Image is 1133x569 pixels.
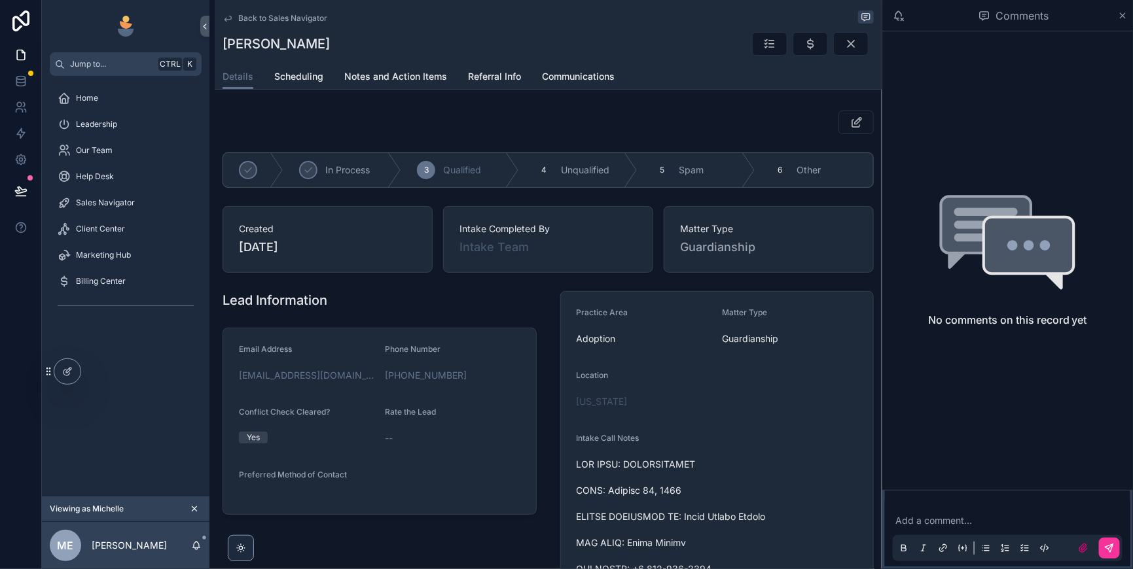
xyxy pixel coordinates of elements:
span: In Process [325,164,370,177]
span: Adoption [577,332,616,345]
span: Preferred Method of Contact [239,470,347,479]
span: -- [385,432,393,445]
span: Notes and Action Items [344,70,447,83]
span: Viewing as Michelle [50,504,124,514]
button: Jump to...CtrlK [50,52,202,76]
span: Sales Navigator [76,198,135,208]
span: Help Desk [76,171,114,182]
a: Sales Navigator [50,191,202,215]
span: 4 [541,165,547,175]
span: Other [797,164,821,177]
span: Referral Info [468,70,521,83]
span: Marketing Hub [76,250,131,260]
span: Intake Call Notes [577,433,639,443]
span: Billing Center [76,276,126,286]
span: Unqualified [561,164,609,177]
span: Matter Type [722,307,767,317]
a: [US_STATE] [577,395,628,408]
span: Qualified [443,164,481,177]
h1: [PERSON_NAME] [223,35,330,53]
a: Scheduling [274,65,323,91]
a: Billing Center [50,269,202,293]
span: Back to Sales Navigator [238,13,327,24]
a: Notes and Action Items [344,65,447,91]
span: 3 [424,165,429,175]
span: Communications [542,70,615,83]
a: Intake Team [459,238,529,256]
span: Comments [996,8,1049,24]
a: Communications [542,65,615,91]
a: Back to Sales Navigator [223,13,327,24]
span: Our Team [76,145,113,156]
span: Intake Completed By [459,222,637,235]
div: Yes [247,432,260,443]
a: Our Team [50,139,202,162]
span: Spam [679,164,704,177]
span: Jump to... [70,59,153,69]
span: Ctrl [158,58,182,71]
span: K [185,59,195,69]
h1: Lead Information [223,291,327,309]
a: Client Center [50,217,202,241]
a: [PHONE_NUMBER] [385,369,467,382]
span: Email Address [239,344,292,354]
a: Marketing Hub [50,243,202,267]
span: Details [223,70,253,83]
span: Practice Area [577,307,628,317]
div: scrollable content [42,76,209,336]
span: 6 [778,165,782,175]
h2: No comments on this record yet [928,312,1087,328]
a: Leadership [50,112,202,136]
a: Home [50,86,202,110]
span: Guardianship [680,238,755,256]
a: Referral Info [468,65,521,91]
p: [DATE] [239,238,278,256]
a: [EMAIL_ADDRESS][DOMAIN_NAME] [239,369,374,382]
span: Location [577,370,609,380]
span: 5 [660,165,664,175]
span: Rate the Lead [385,407,436,417]
a: Help Desk [50,165,202,188]
span: Client Center [76,224,125,234]
span: Scheduling [274,70,323,83]
img: App logo [115,16,136,37]
span: Created [239,222,416,235]
span: Home [76,93,98,103]
span: Matter Type [680,222,857,235]
span: Leadership [76,119,117,129]
a: Details [223,65,253,90]
span: Guardianship [722,332,778,345]
span: ME [58,538,74,553]
span: Phone Number [385,344,441,354]
span: Conflict Check Cleared? [239,407,330,417]
p: [PERSON_NAME] [92,539,167,552]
